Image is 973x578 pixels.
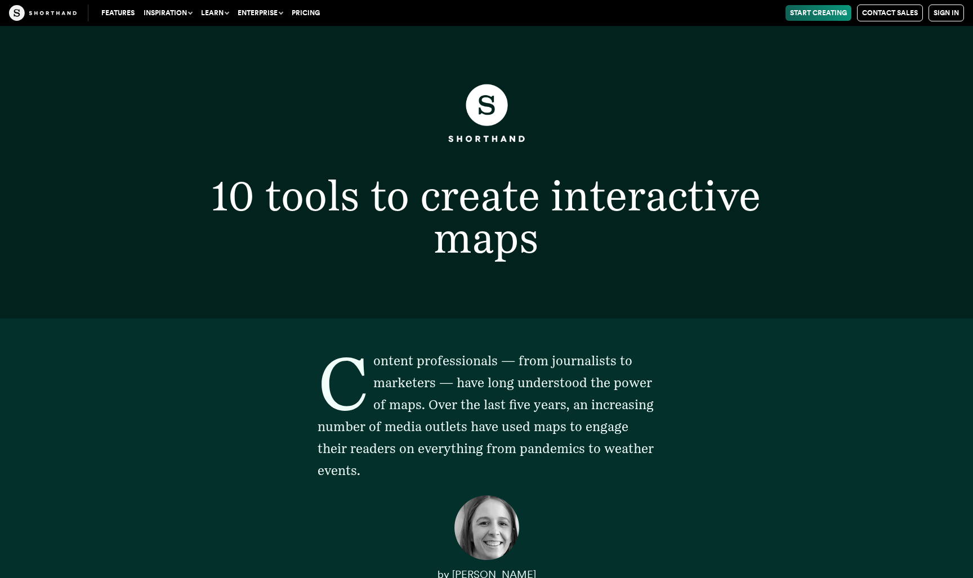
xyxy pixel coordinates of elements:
[857,5,923,21] a: Contact Sales
[197,5,233,21] button: Learn
[9,5,77,21] img: The Craft
[318,353,654,478] span: Content professionals — from journalists to marketers — have long understood the power of maps. O...
[785,5,851,21] a: Start Creating
[287,5,324,21] a: Pricing
[97,5,139,21] a: Features
[167,175,805,259] h1: 10 tools to create interactive maps
[233,5,287,21] button: Enterprise
[929,5,964,21] a: Sign in
[139,5,197,21] button: Inspiration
